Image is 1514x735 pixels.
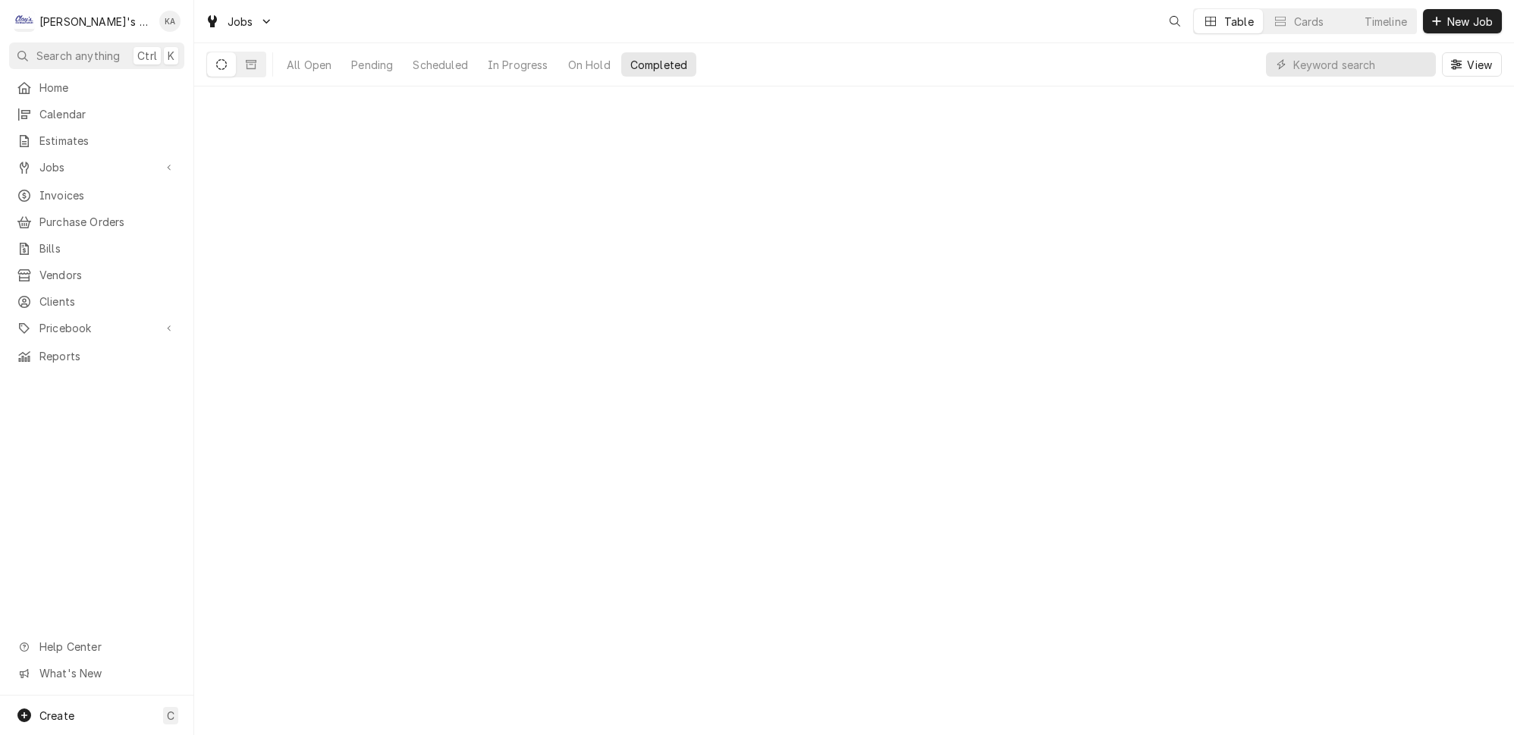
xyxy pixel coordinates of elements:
[9,316,184,341] a: Go to Pricebook
[39,133,177,149] span: Estimates
[1163,9,1187,33] button: Open search
[9,102,184,127] a: Calendar
[1293,52,1428,77] input: Keyword search
[39,709,74,722] span: Create
[630,57,687,73] div: Completed
[9,42,184,69] button: Search anythingCtrlK
[9,344,184,369] a: Reports
[1464,57,1495,73] span: View
[137,48,157,64] span: Ctrl
[39,294,177,309] span: Clients
[159,11,181,32] div: Korey Austin's Avatar
[568,57,611,73] div: On Hold
[39,348,177,364] span: Reports
[9,128,184,153] a: Estimates
[287,57,331,73] div: All Open
[9,289,184,314] a: Clients
[39,639,175,655] span: Help Center
[1423,9,1502,33] button: New Job
[199,9,279,34] a: Go to Jobs
[228,14,253,30] span: Jobs
[159,11,181,32] div: KA
[9,155,184,180] a: Go to Jobs
[9,209,184,234] a: Purchase Orders
[1442,52,1502,77] button: View
[168,48,174,64] span: K
[9,634,184,659] a: Go to Help Center
[9,75,184,100] a: Home
[1365,14,1407,30] div: Timeline
[39,267,177,283] span: Vendors
[488,57,548,73] div: In Progress
[9,236,184,261] a: Bills
[39,80,177,96] span: Home
[9,661,184,686] a: Go to What's New
[9,262,184,287] a: Vendors
[39,159,154,175] span: Jobs
[14,11,35,32] div: C
[413,57,467,73] div: Scheduled
[167,708,174,724] span: C
[1224,14,1254,30] div: Table
[39,240,177,256] span: Bills
[36,48,120,64] span: Search anything
[39,665,175,681] span: What's New
[14,11,35,32] div: Clay's Refrigeration's Avatar
[1444,14,1496,30] span: New Job
[39,320,154,336] span: Pricebook
[39,14,151,30] div: [PERSON_NAME]'s Refrigeration
[9,183,184,208] a: Invoices
[39,214,177,230] span: Purchase Orders
[1294,14,1324,30] div: Cards
[39,106,177,122] span: Calendar
[39,187,177,203] span: Invoices
[351,57,393,73] div: Pending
